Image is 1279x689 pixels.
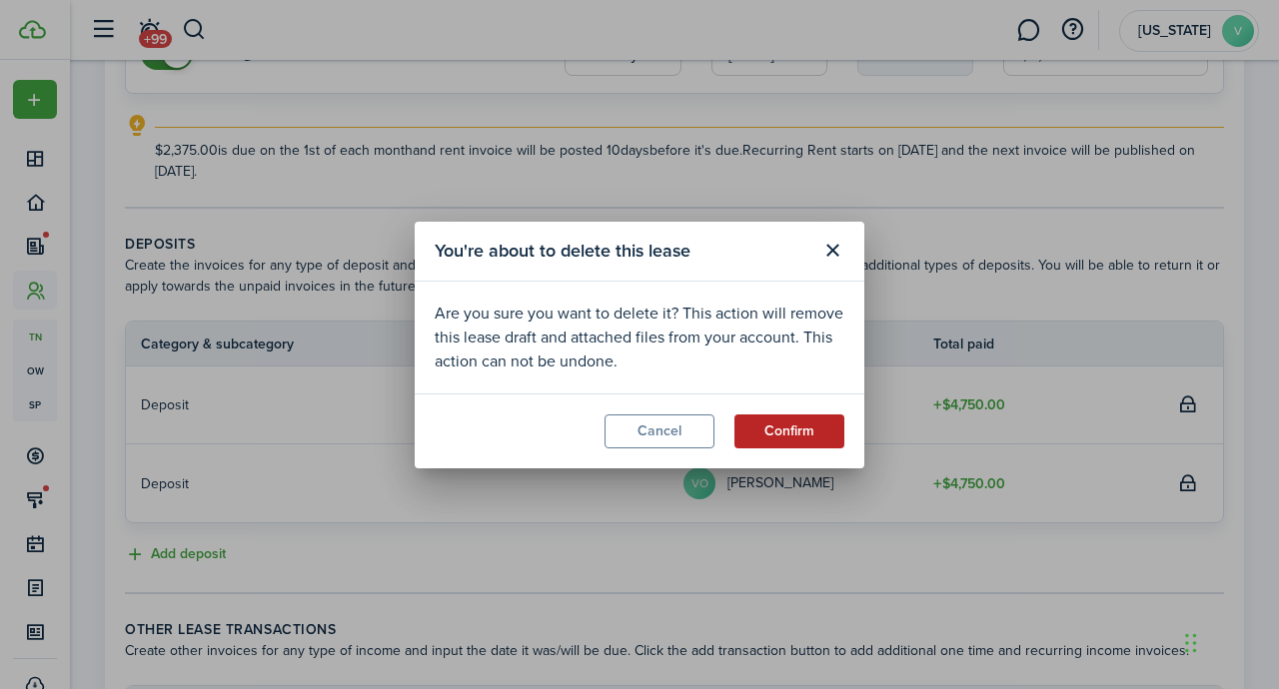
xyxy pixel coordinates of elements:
[815,234,849,268] button: Close modal
[1179,593,1279,689] iframe: Chat Widget
[435,302,844,373] div: Are you sure you want to delete it? This action will remove this lease draft and attached files f...
[605,414,714,448] button: Cancel
[435,238,690,265] span: You're about to delete this lease
[1185,613,1197,673] div: Drag
[734,414,844,448] button: Confirm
